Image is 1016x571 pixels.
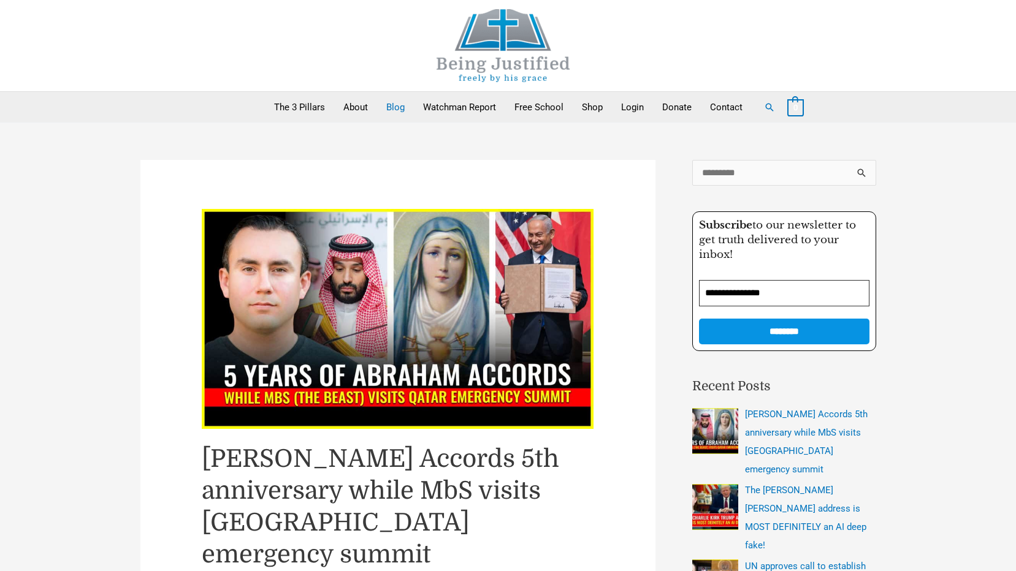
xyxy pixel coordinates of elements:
a: Contact [701,92,752,123]
input: Email Address * [699,280,869,306]
a: Shop [573,92,612,123]
a: [PERSON_NAME] Accords 5th anniversary while MbS visits [GEOGRAPHIC_DATA] emergency summit [745,409,868,475]
a: About [334,92,377,123]
h2: Recent Posts [692,377,876,396]
a: Read: Abraham Accords 5th anniversary while MbS visits Qatar emergency summit [202,313,594,324]
a: Donate [653,92,701,123]
a: Login [612,92,653,123]
a: The [PERSON_NAME] [PERSON_NAME] address is MOST DEFINITELY an AI deep fake! [745,485,866,551]
nav: Primary Site Navigation [265,92,752,123]
strong: Subscribe [699,219,752,232]
a: Free School [505,92,573,123]
img: Being Justified [411,9,595,82]
a: Blog [377,92,414,123]
a: Watchman Report [414,92,505,123]
a: [PERSON_NAME] Accords 5th anniversary while MbS visits [GEOGRAPHIC_DATA] emergency summit [202,445,559,569]
span: 0 [793,103,798,112]
a: Search button [764,102,775,113]
a: View Shopping Cart, empty [787,102,804,113]
span: to our newsletter to get truth delivered to your inbox! [699,219,856,261]
a: The 3 Pillars [265,92,334,123]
